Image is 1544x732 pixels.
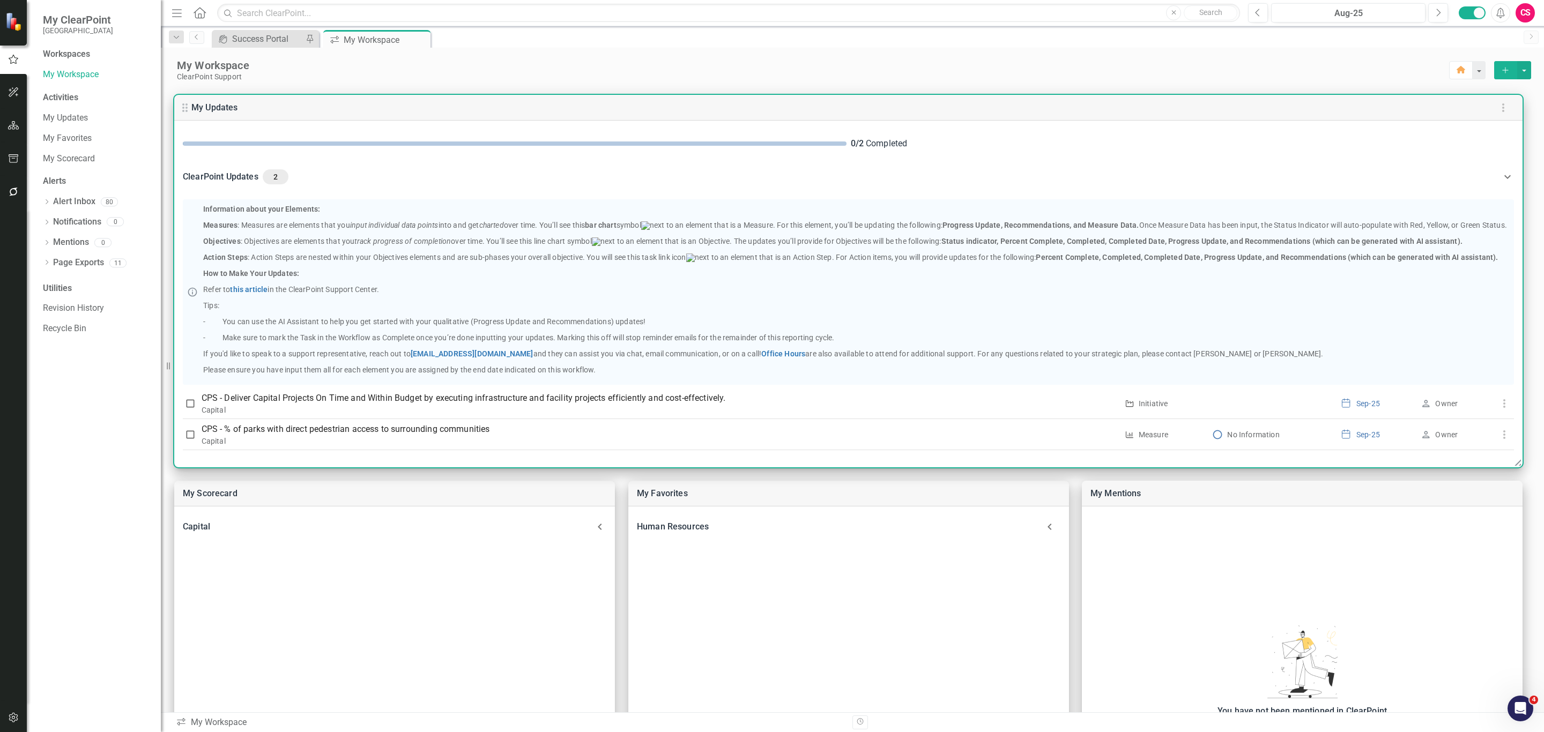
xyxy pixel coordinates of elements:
span: Search [1199,8,1222,17]
a: My Favorites [637,488,688,498]
div: Utilities [43,282,150,295]
p: CPS - Deliver Capital Projects On Time and Within Budget by executing infrastructure and facility... [202,392,1118,405]
strong: Measures [203,221,237,229]
img: ClearPoint Strategy [5,12,24,31]
a: My Scorecard [43,153,150,165]
div: My Workspace [176,716,844,729]
a: Notifications [53,216,101,228]
p: If you'd like to speak to a support representative, reach out to and they can assist you via chat... [203,348,1507,359]
div: Human Resources [628,515,1069,539]
strong: Action Steps [203,253,248,262]
strong: Status indicator, Percent Complete, Completed, Completed Date, Progress Update, and Recommendatio... [941,237,1463,245]
div: Sep-25 [1356,429,1380,440]
button: select merge strategy [1494,61,1517,79]
a: Mentions [53,236,89,249]
strong: Objectives [203,237,241,245]
p: Please ensure you have input them all for each element you are assigned by the end date indicated... [203,364,1507,375]
div: 0 [107,218,124,227]
a: this article [230,285,268,294]
em: input individual data points [350,221,439,229]
span: 4 [1530,696,1538,704]
div: You have not been mentioned in ClearPoint [1087,704,1517,719]
a: My Updates [43,112,150,124]
strong: Percent Complete, Completed, Completed Date, Progress Update, and Recommendations (which can be g... [1036,253,1498,262]
p: Tips: [203,300,1507,311]
a: My Mentions [1090,488,1141,498]
em: track progress of completion [354,237,451,245]
iframe: Intercom live chat [1508,696,1533,721]
a: Success Portal [214,32,303,46]
a: Page Exports [53,257,104,269]
a: Recycle Bin [43,323,150,335]
div: Measure [1139,429,1168,440]
div: Workspaces [43,48,90,61]
span: 2 [267,172,284,182]
button: Search [1184,5,1237,20]
button: select merge strategy [1517,61,1531,79]
em: charted [479,221,504,229]
p: : Measures are elements that you into and get over time. You’ll see this symbol next to an elemen... [203,220,1507,230]
div: 0 / 2 [851,138,864,150]
a: My Workspace [43,69,150,81]
small: [GEOGRAPHIC_DATA] [43,26,113,35]
div: Capital [202,436,1118,446]
div: Completed [851,138,1515,150]
button: Aug-25 [1271,3,1426,23]
div: Owner [1435,398,1458,409]
div: Capital [174,515,615,539]
strong: Information about your Elements: [203,205,320,213]
a: My Updates [191,102,238,113]
div: ClearPoint Support [177,72,1449,81]
div: 0 [94,238,112,247]
div: Sep-25 [1356,398,1380,409]
strong: bar chart [585,221,617,229]
p: - You can use the AI Assistant to help you get started with your qualitative (Progress Update and... [203,316,1507,327]
p: Refer to in the ClearPoint Support Center. [203,284,1507,295]
a: Alert Inbox [53,196,95,208]
div: Initiative [1139,398,1168,409]
div: Activities [43,92,150,104]
div: 11 [109,258,127,267]
div: Aug-25 [1275,7,1422,20]
strong: Progress Update, Recommendations, and Measure Data. [942,221,1139,229]
div: My Workspace [344,33,428,47]
p: : Objectives are elements that you over time. You’ll see this line chart symbol next to an elemen... [203,236,1507,247]
button: CS [1516,3,1535,23]
div: No Information [1227,429,1279,440]
p: : Action Steps are nested within your Objectives elements and are sub-phases your overall objecti... [203,252,1507,263]
div: ClearPoint Updates2 [174,159,1523,195]
div: ClearPoint Updates [183,169,1501,184]
p: - Make sure to mark the Task in the Workflow as Complete once you’re done inputting your updates.... [203,332,1507,343]
span: My ClearPoint [43,13,113,26]
div: Capital [183,519,593,534]
input: Search ClearPoint... [217,4,1240,23]
div: My Workspace [177,58,1449,72]
p: CPS - % of parks with direct pedestrian access to surrounding communities [202,423,1118,436]
a: My Favorites [43,132,150,145]
div: Owner [1435,429,1458,440]
div: Success Portal [232,32,303,46]
a: [EMAIL_ADDRESS][DOMAIN_NAME] [411,349,533,358]
strong: How to Make Your Updates: [203,269,299,278]
div: Capital [202,405,1118,415]
a: Office Hours [761,349,805,358]
div: 80 [101,197,118,206]
div: Alerts [43,175,150,188]
a: My Scorecard [183,488,237,498]
div: split button [1494,61,1531,79]
a: Revision History [43,302,150,315]
div: Human Resources [637,519,1039,534]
